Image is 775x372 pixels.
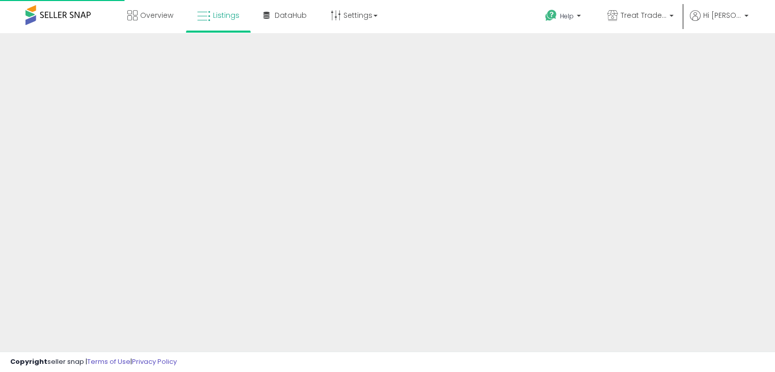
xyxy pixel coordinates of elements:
[10,357,47,366] strong: Copyright
[560,12,574,20] span: Help
[621,10,666,20] span: Treat Traders
[545,9,557,22] i: Get Help
[537,2,591,33] a: Help
[703,10,741,20] span: Hi [PERSON_NAME]
[140,10,173,20] span: Overview
[132,357,177,366] a: Privacy Policy
[213,10,239,20] span: Listings
[87,357,130,366] a: Terms of Use
[10,357,177,367] div: seller snap | |
[690,10,749,33] a: Hi [PERSON_NAME]
[275,10,307,20] span: DataHub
